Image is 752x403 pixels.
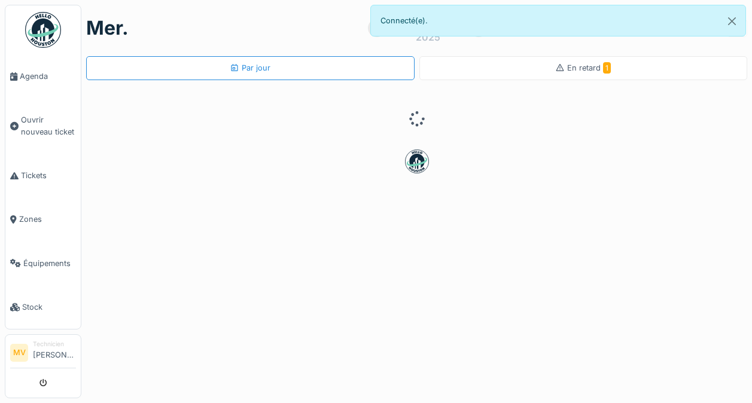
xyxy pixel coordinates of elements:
[416,30,440,44] div: 2025
[10,340,76,368] a: MV Technicien[PERSON_NAME]
[718,5,745,37] button: Close
[19,213,76,225] span: Zones
[20,71,76,82] span: Agenda
[5,197,81,241] a: Zones
[21,170,76,181] span: Tickets
[603,62,611,74] span: 1
[22,301,76,313] span: Stock
[86,17,129,39] h1: mer.
[23,258,76,269] span: Équipements
[10,344,28,362] li: MV
[5,242,81,285] a: Équipements
[5,54,81,98] a: Agenda
[33,340,76,365] li: [PERSON_NAME]
[21,114,76,137] span: Ouvrir nouveau ticket
[25,12,61,48] img: Badge_color-CXgf-gQk.svg
[370,5,747,36] div: Connecté(e).
[405,149,429,173] img: badge-BVDL4wpA.svg
[5,285,81,329] a: Stock
[33,340,76,349] div: Technicien
[5,154,81,197] a: Tickets
[567,63,611,72] span: En retard
[230,62,270,74] div: Par jour
[5,98,81,154] a: Ouvrir nouveau ticket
